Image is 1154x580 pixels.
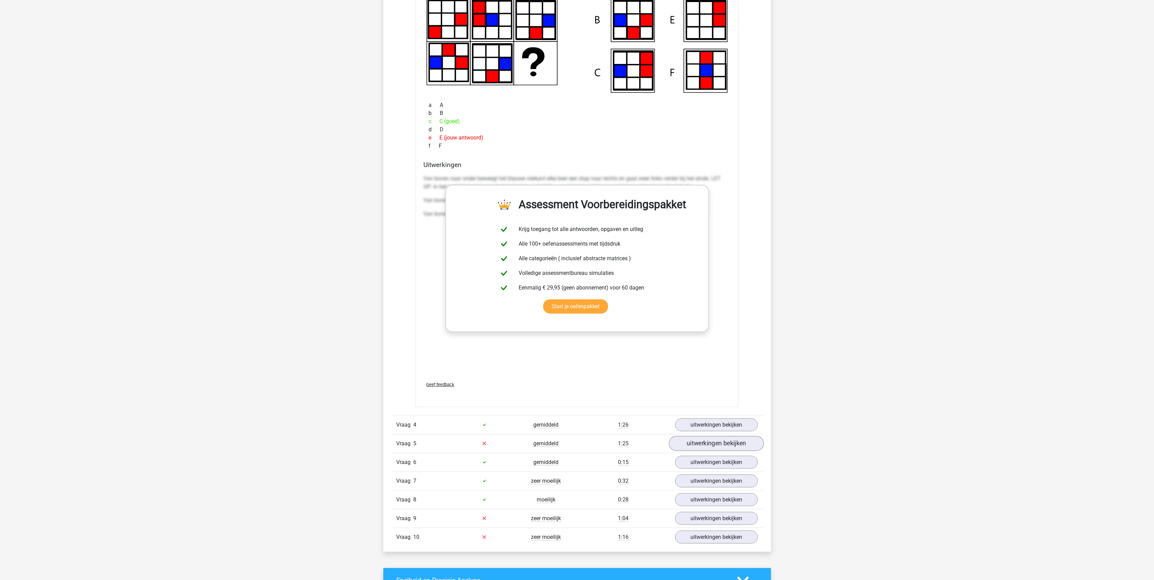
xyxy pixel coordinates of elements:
[618,534,629,541] span: 1:16
[424,109,731,117] div: B
[414,478,417,484] span: 7
[618,440,629,447] span: 1:25
[429,101,440,109] span: a
[397,458,414,466] span: Vraag
[397,514,414,523] span: Vraag
[534,459,559,466] span: gemiddeld
[414,496,417,503] span: 8
[531,515,561,522] span: zeer moeilijk
[424,161,731,169] h4: Uitwerkingen
[534,440,559,447] span: gemiddeld
[675,418,758,431] a: uitwerkingen bekijken
[397,533,414,541] span: Vraag
[397,421,414,429] span: Vraag
[429,109,440,117] span: b
[543,299,608,314] a: Start je oefenpakket
[675,493,758,506] a: uitwerkingen bekijken
[618,515,629,522] span: 1:04
[397,477,414,485] span: Vraag
[618,496,629,503] span: 0:28
[397,496,414,504] span: Vraag
[429,126,440,134] span: d
[397,440,414,448] span: Vraag
[424,210,731,218] p: Van boven naar beneden beweegt het andere rode vlak telkens 2 stappen tegen de klok in.
[424,134,731,142] div: E (jouw antwoord)
[531,478,561,484] span: zeer moeilijk
[675,456,758,469] a: uitwerkingen bekijken
[618,478,629,484] span: 0:32
[675,531,758,544] a: uitwerkingen bekijken
[429,134,440,142] span: e
[414,515,417,521] span: 9
[675,475,758,487] a: uitwerkingen bekijken
[424,196,731,204] p: Van boven naar onder beweegt er een rood vlak uit het vak telkens 3 stappen tegen de klok in.
[534,421,559,428] span: gemiddeld
[414,440,417,447] span: 5
[414,459,417,465] span: 6
[675,512,758,525] a: uitwerkingen bekijken
[429,117,440,126] span: c
[414,534,420,540] span: 10
[618,459,629,466] span: 0:15
[424,101,731,109] div: A
[537,496,555,503] span: moeilijk
[427,382,454,387] span: Geef feedback
[414,421,417,428] span: 4
[424,175,731,191] p: Van boven naar onder beweegt het blauwe vierkant elke keer een stap naar rechts en gaat weer link...
[669,436,764,451] a: uitwerkingen bekijken
[618,421,629,428] span: 1:26
[424,117,731,126] div: C (goed)
[424,126,731,134] div: D
[531,534,561,541] span: zeer moeilijk
[429,142,439,150] span: f
[424,142,731,150] div: F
